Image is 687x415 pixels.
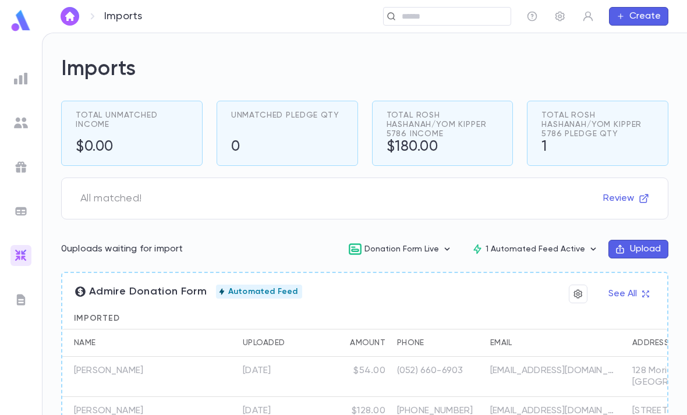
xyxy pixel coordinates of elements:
img: campaigns_grey.99e729a5f7ee94e3726e6486bddda8f1.svg [14,160,28,174]
div: Phone [397,329,424,357]
span: Total Rosh Hashanah/Yom Kipper 5786 Income [387,111,499,139]
img: students_grey.60c7aba0da46da39d6d829b817ac14fc.svg [14,116,28,130]
div: Address [632,329,669,357]
p: Imports [104,10,142,23]
img: imports_gradient.a72c8319815fb0872a7f9c3309a0627a.svg [14,249,28,263]
span: Total Rosh Hashanah/Yom Kipper 5786 Pledge Qty [541,111,654,139]
span: Imported [74,314,120,322]
div: Email [490,329,512,357]
button: Create [609,7,668,26]
h5: 1 [541,139,547,156]
div: Name [62,329,208,357]
p: 0 uploads waiting for import [61,243,183,255]
div: Email [484,329,626,357]
img: home_white.a664292cf8c1dea59945f0da9f25487c.svg [63,12,77,21]
p: (052) 660-6903 [397,365,479,377]
div: $54.00 [353,365,385,377]
button: Donation Form Live [339,238,462,260]
h5: $180.00 [387,139,438,156]
div: Uploaded [243,329,285,357]
p: [EMAIL_ADDRESS][DOMAIN_NAME] [490,365,618,377]
span: All matched! [73,185,148,212]
button: 1 Automated Feed Active [462,238,608,260]
button: Upload [608,240,668,258]
div: Phone [391,329,484,357]
img: letters_grey.7941b92b52307dd3b8a917253454ce1c.svg [14,293,28,307]
span: Admire Donation Form [74,285,207,298]
img: logo [9,9,33,32]
div: Amount [324,329,391,357]
span: Unmatched Pledge Qty [231,111,339,120]
div: Name [74,329,95,357]
div: 9/25/2025 [243,365,271,377]
span: Total Unmatched Income [76,111,188,129]
span: Automated Feed [224,287,302,296]
h5: $0.00 [76,139,114,156]
h2: Imports [61,56,668,82]
img: batches_grey.339ca447c9d9533ef1741baa751efc33.svg [14,204,28,218]
h5: 0 [231,139,240,156]
img: reports_grey.c525e4749d1bce6a11f5fe2a8de1b229.svg [14,72,28,86]
button: Review [596,189,656,208]
p: [PERSON_NAME] [74,365,143,377]
button: See All [601,285,656,303]
div: Uploaded [237,329,324,357]
div: Amount [350,329,385,357]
